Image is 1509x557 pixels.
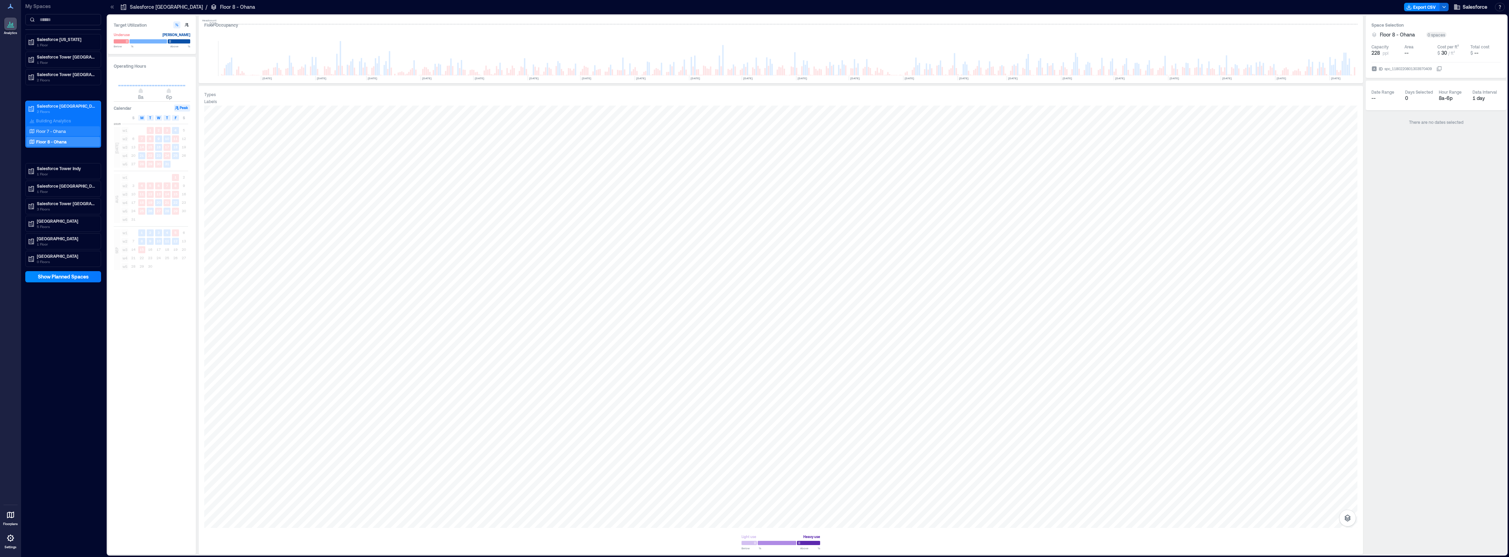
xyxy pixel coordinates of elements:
button: Peak [174,105,190,112]
text: 8 [149,136,151,141]
p: 0 Floors [37,259,96,264]
text: [DATE] [1277,76,1286,80]
text: 4 [141,183,143,188]
text: 1 [141,230,143,235]
p: [GEOGRAPHIC_DATA] [37,236,96,241]
text: 4 [166,230,168,235]
text: [DATE] [529,76,539,80]
text: 3 [158,230,160,235]
text: 11 [165,239,169,243]
text: 1 [149,128,151,132]
p: Salesforce [GEOGRAPHIC_DATA] [37,183,96,189]
div: Hour Range [1439,89,1462,95]
div: Cost per ft² [1437,44,1459,49]
text: 7 [141,136,143,141]
text: [DATE] [1063,76,1072,80]
h3: Space Selection [1371,21,1501,28]
span: Above % [800,546,820,550]
text: 1 [174,175,177,179]
span: [DATE] [114,143,120,154]
span: T [149,115,151,121]
text: 5 [174,230,177,235]
text: 19 [148,200,152,204]
text: [DATE] [1115,76,1125,80]
text: [DATE] [475,76,484,80]
text: 15 [173,192,178,196]
text: 22 [148,153,152,157]
span: w3 [121,144,128,151]
span: 30 [1441,50,1447,56]
div: 8a - 6p [1439,95,1467,102]
div: Total cost [1470,44,1489,49]
div: Light use [742,533,756,540]
span: w5 [121,208,128,215]
span: F [175,115,177,121]
div: Labels [204,99,217,104]
p: [GEOGRAPHIC_DATA] [37,253,96,259]
p: 1 Floor [37,42,96,48]
p: Salesforce Tower Indy [37,166,96,171]
text: 25 [140,209,144,213]
text: [DATE] [1331,76,1341,80]
button: 228 ppl [1371,49,1402,56]
span: w3 [121,246,128,253]
a: Floorplans [1,506,20,528]
h3: Calendar [114,105,132,112]
text: 15 [148,145,152,149]
text: 11 [173,136,178,141]
span: 6p [166,94,172,100]
text: 17 [165,145,169,149]
button: Salesforce [1451,1,1489,13]
text: 29 [173,209,178,213]
text: 21 [165,200,169,204]
p: Floorplans [3,522,18,526]
p: Floor 8 - Ohana [36,139,67,145]
p: 5 Floors [37,224,96,229]
button: $ 30 / ft² [1437,49,1468,56]
span: Show Planned Spaces [38,273,89,280]
text: 22 [173,200,178,204]
text: 7 [166,183,168,188]
p: Salesforce [GEOGRAPHIC_DATA] [37,103,96,109]
text: 12 [148,192,152,196]
text: [DATE] [582,76,591,80]
p: 3 Floors [37,206,96,212]
text: 24 [165,153,169,157]
text: 13 [157,192,161,196]
a: Analytics [2,15,19,37]
span: w5 [121,161,128,168]
text: [DATE] [1222,76,1232,80]
text: 2 [149,230,151,235]
text: 28 [140,162,144,166]
p: [GEOGRAPHIC_DATA] [37,218,96,224]
span: S [183,115,185,121]
span: S [132,115,134,121]
span: w4 [121,199,128,206]
text: 18 [140,200,144,204]
p: Salesforce Tower [GEOGRAPHIC_DATA] [37,201,96,206]
div: Heavy use [803,533,820,540]
button: Floor 8 - Ohana [1380,31,1423,38]
text: [DATE] [317,76,326,80]
span: w4 [121,255,128,262]
text: [DATE] [368,76,377,80]
text: 2 [158,128,160,132]
text: 11 [140,192,144,196]
span: T [166,115,168,121]
span: 2025 [114,122,121,126]
p: 1 Floor [37,171,96,177]
span: -- [1371,95,1376,101]
text: 4 [174,128,177,132]
span: Above % [170,44,190,48]
text: 14 [165,192,169,196]
span: w1 [121,127,128,134]
span: Floor 8 - Ohana [1380,31,1415,38]
p: Floor 7 - Ohana [36,128,66,134]
span: $ [1437,51,1440,55]
text: [DATE] [262,76,272,80]
text: 9 [149,239,151,243]
p: 1 Floor [37,60,96,65]
text: 25 [173,153,178,157]
span: SEP [114,247,120,254]
span: AUG [114,196,120,203]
